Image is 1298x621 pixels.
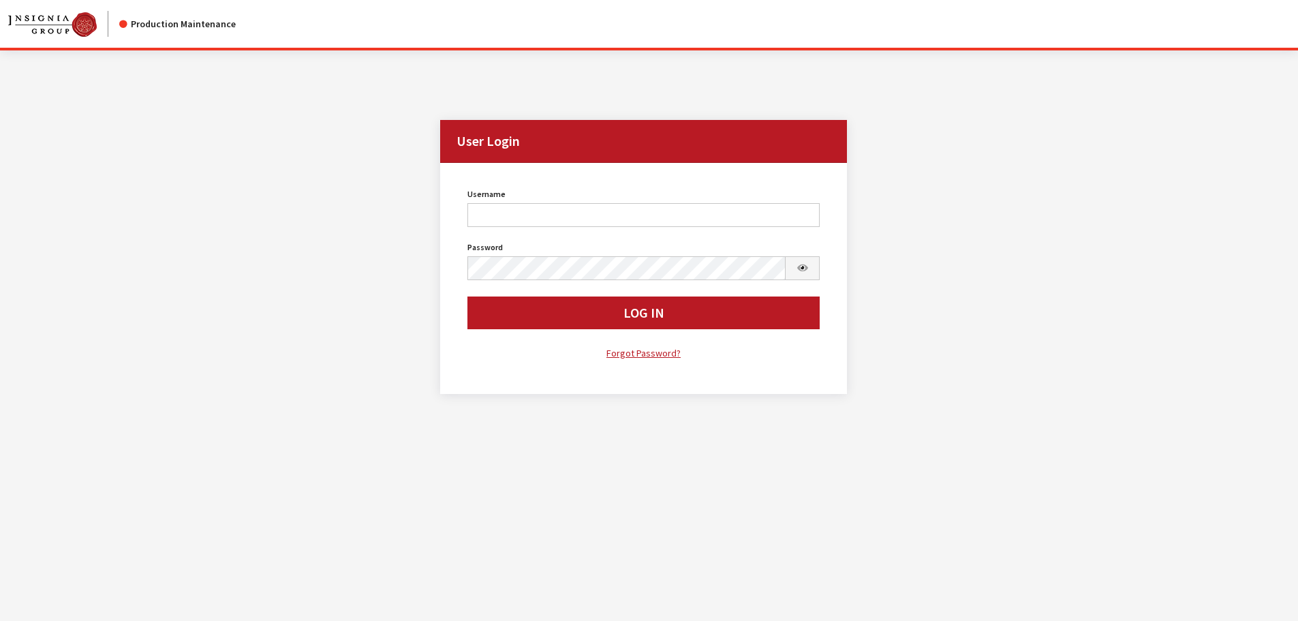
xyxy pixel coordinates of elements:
h2: User Login [440,120,848,163]
button: Log In [467,297,820,329]
label: Username [467,188,506,200]
div: Production Maintenance [119,17,236,31]
label: Password [467,241,503,254]
img: Catalog Maintenance [8,12,97,37]
a: Insignia Group logo [8,11,119,37]
a: Forgot Password? [467,346,820,361]
button: Show Password [785,256,820,280]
